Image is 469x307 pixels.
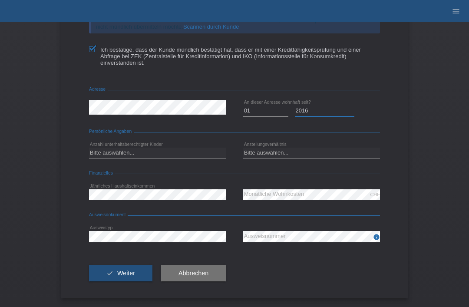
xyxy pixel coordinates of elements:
span: Ausweisdokument [89,212,128,217]
span: Finanzielles [89,171,115,175]
div: CHF [370,192,380,197]
label: Ich bestätige, dass der Kunde mündlich bestätigt hat, dass er mit einer Kreditfähigkeitsprüfung u... [89,46,380,66]
i: info [373,234,380,241]
a: info [373,236,380,241]
span: Persönliche Angaben [89,129,134,134]
a: menu [447,8,465,13]
span: Abbrechen [178,270,208,277]
div: Dieses Formular kann der Kunde auch auf seinem Smartphone ausfüllen, falls er diese persönlichen ... [89,13,380,33]
button: Abbrechen [161,265,226,281]
i: menu [452,7,460,16]
span: Weiter [117,270,135,277]
a: Scannen durch Kunde [183,23,239,30]
button: check Weiter [89,265,152,281]
i: check [106,270,113,277]
span: Adresse [89,87,108,92]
